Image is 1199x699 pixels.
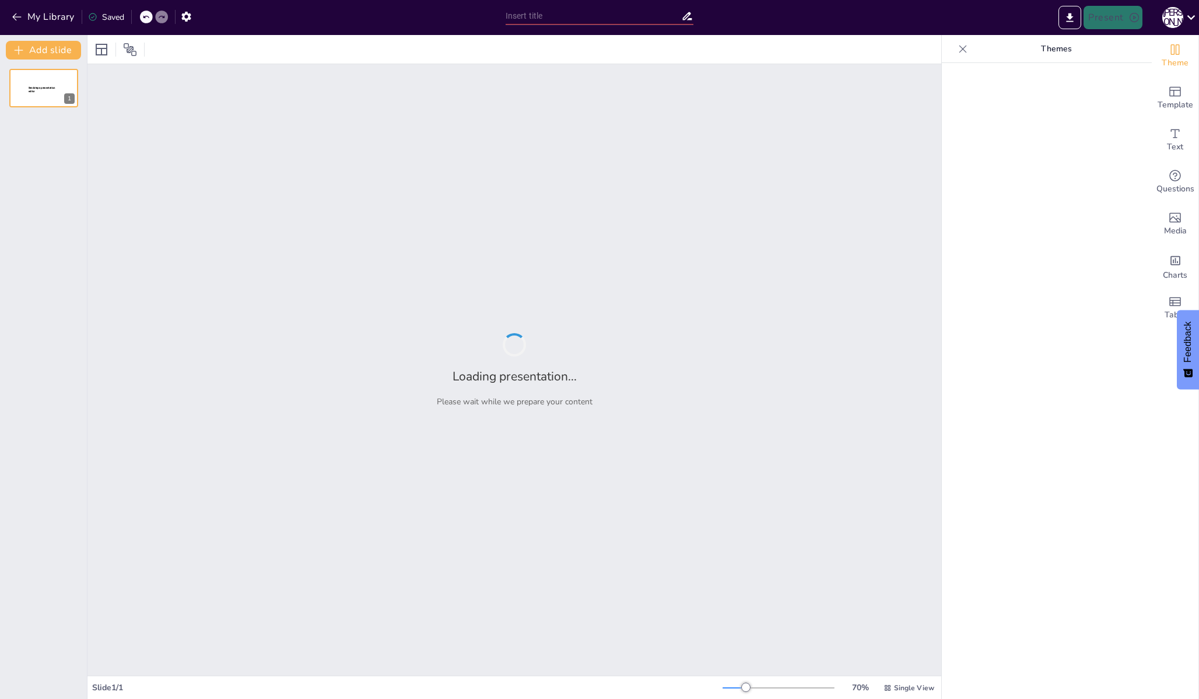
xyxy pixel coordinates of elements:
[1163,269,1187,282] span: Charts
[123,43,137,57] span: Position
[88,12,124,23] div: Saved
[1084,6,1142,29] button: Present
[453,368,577,385] h2: Loading presentation...
[9,8,79,26] button: My Library
[1152,119,1198,161] div: Add text boxes
[92,682,723,693] div: Slide 1 / 1
[506,8,682,25] input: Insert title
[1058,6,1081,29] button: Export to PowerPoint
[1152,161,1198,203] div: Get real-time input from your audience
[1152,35,1198,77] div: Change the overall theme
[894,683,934,693] span: Single View
[1167,141,1183,153] span: Text
[1162,7,1183,28] div: П [PERSON_NAME]
[1164,225,1187,237] span: Media
[1183,321,1193,362] span: Feedback
[29,86,55,93] span: Sendsteps presentation editor
[1152,245,1198,287] div: Add charts and graphs
[9,69,78,107] div: Sendsteps presentation editor1
[1152,287,1198,329] div: Add a table
[1152,203,1198,245] div: Add images, graphics, shapes or video
[92,40,111,59] div: Layout
[846,682,874,693] div: 70 %
[1158,99,1193,111] span: Template
[64,93,75,104] div: 1
[437,396,593,407] p: Please wait while we prepare your content
[1162,6,1183,29] button: П [PERSON_NAME]
[6,41,81,60] button: Add slide
[1152,77,1198,119] div: Add ready made slides
[1165,309,1186,321] span: Table
[1156,183,1194,195] span: Questions
[1177,310,1199,389] button: Feedback - Show survey
[972,35,1140,63] p: Themes
[1162,57,1189,69] span: Theme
